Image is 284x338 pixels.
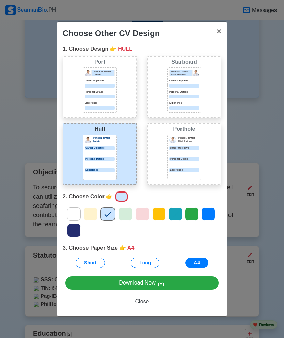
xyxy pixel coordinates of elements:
[135,298,149,304] span: Close
[169,90,199,94] p: Personal Details
[185,258,208,268] button: A4
[119,279,165,287] div: Download Now
[94,70,114,73] p: [PERSON_NAME]
[169,146,199,150] div: Career Objective
[85,157,115,161] p: Personal Details
[119,244,126,252] span: point
[94,73,114,76] p: Captain
[106,193,113,201] span: point
[178,140,199,143] p: Chief Engineer
[118,45,132,53] span: HULL
[85,168,115,172] p: Experience
[76,258,105,268] button: Short
[63,27,160,40] div: Choose Other CV Design
[171,70,192,73] p: [PERSON_NAME]
[65,295,219,308] button: Close
[169,79,199,83] p: Career Objective
[131,258,159,268] button: Long
[149,58,219,66] div: Starboard
[169,157,199,161] div: Personal Details
[149,125,219,133] div: Porthole
[65,276,219,290] a: Download Now
[127,244,134,252] span: A4
[63,244,221,252] div: 3. Choose Paper Size
[110,45,116,53] span: point
[63,190,221,203] div: 2. Choose Color
[63,45,221,53] div: 1. Choose Design
[93,137,115,140] p: [PERSON_NAME]
[178,137,199,140] p: [PERSON_NAME]
[85,79,115,83] p: Career Objective
[85,90,115,94] p: Personal Details
[85,101,115,105] p: Experience
[93,140,115,143] p: Captain
[217,27,221,36] span: ×
[65,125,135,133] div: Hull
[171,73,192,76] p: Chief Engineer
[169,101,199,105] p: Experience
[65,58,135,66] div: Port
[169,168,199,172] div: Experience
[85,146,115,150] p: Career Objective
